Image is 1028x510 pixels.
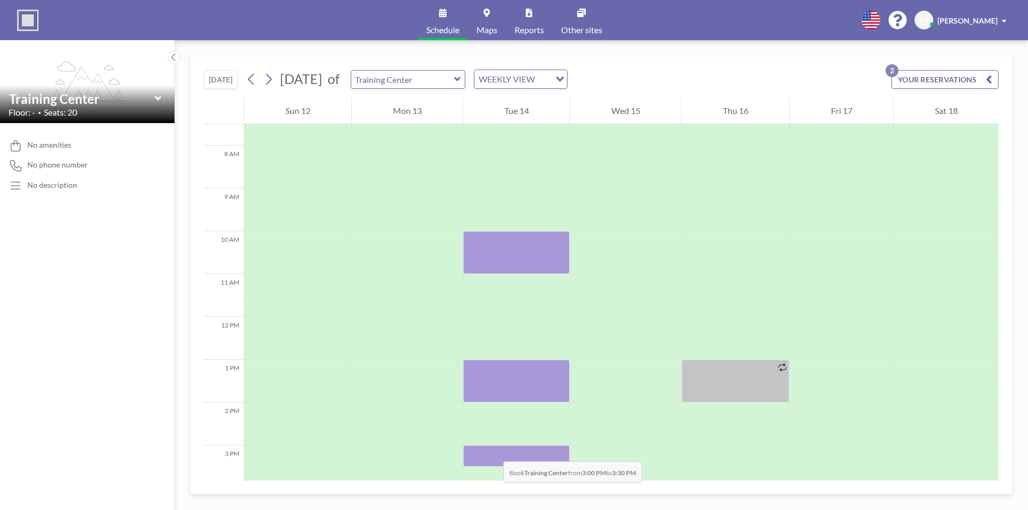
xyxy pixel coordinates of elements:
[351,71,454,88] input: Training Center
[891,70,999,89] button: YOUR RESERVATIONS2
[612,469,636,477] b: 3:30 PM
[44,107,77,118] span: Seats: 20
[426,26,459,34] span: Schedule
[524,469,568,477] b: Training Center
[919,16,929,25] span: EV
[204,317,244,360] div: 12 PM
[244,97,351,124] div: Sun 12
[894,97,999,124] div: Sat 18
[27,140,71,150] span: No amenities
[561,26,602,34] span: Other sites
[570,97,681,124] div: Wed 15
[204,103,244,146] div: 7 AM
[204,360,244,402] div: 1 PM
[503,461,642,483] span: Book from to
[17,10,39,31] img: organization-logo
[204,274,244,317] div: 11 AM
[682,97,789,124] div: Thu 16
[582,469,606,477] b: 3:00 PM
[352,97,463,124] div: Mon 13
[204,231,244,274] div: 10 AM
[204,70,238,89] button: [DATE]
[204,445,244,488] div: 3 PM
[27,180,77,190] div: No description
[38,109,41,116] span: •
[474,70,567,88] div: Search for option
[9,91,155,106] input: Training Center
[477,26,497,34] span: Maps
[790,97,893,124] div: Fri 17
[477,72,537,86] span: WEEKLY VIEW
[27,160,88,170] span: No phone number
[280,71,322,87] span: [DATE]
[9,107,35,118] span: Floor: -
[204,402,244,445] div: 2 PM
[886,64,898,77] p: 2
[204,146,244,188] div: 8 AM
[463,97,570,124] div: Tue 14
[204,188,244,231] div: 9 AM
[538,72,549,86] input: Search for option
[938,16,997,25] span: [PERSON_NAME]
[328,71,339,87] span: of
[515,26,544,34] span: Reports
